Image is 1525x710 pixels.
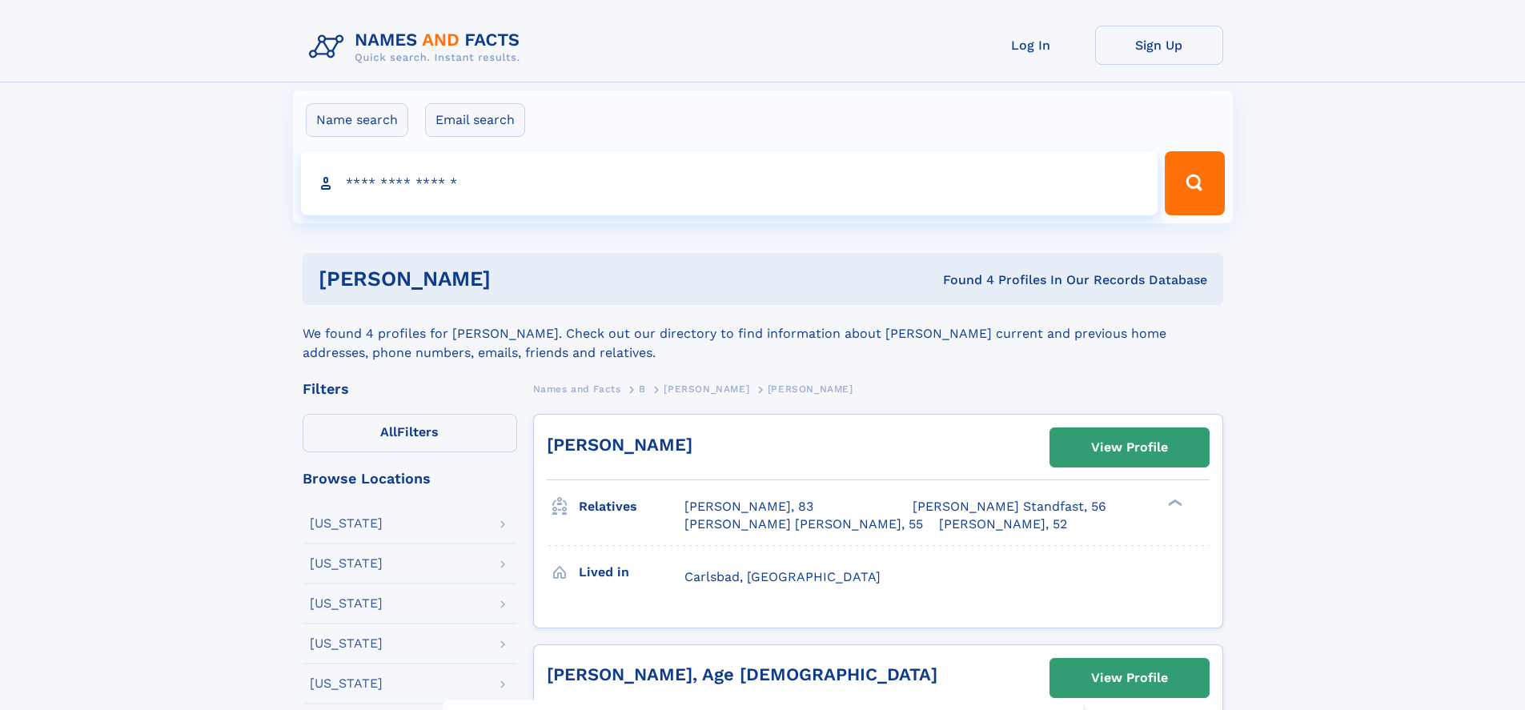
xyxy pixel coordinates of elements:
span: B [639,383,646,395]
div: View Profile [1091,660,1168,696]
div: Filters [303,382,517,396]
div: [US_STATE] [310,677,383,690]
span: [PERSON_NAME] [768,383,853,395]
a: [PERSON_NAME], 83 [684,498,813,515]
a: [PERSON_NAME], 52 [939,515,1067,533]
a: Sign Up [1095,26,1223,65]
a: B [639,379,646,399]
div: Browse Locations [303,471,517,486]
a: View Profile [1050,659,1209,697]
a: View Profile [1050,428,1209,467]
div: View Profile [1091,429,1168,466]
span: Carlsbad, [GEOGRAPHIC_DATA] [684,569,881,584]
a: Names and Facts [533,379,621,399]
div: We found 4 profiles for [PERSON_NAME]. Check out our directory to find information about [PERSON_... [303,305,1223,363]
img: Logo Names and Facts [303,26,533,69]
div: Found 4 Profiles In Our Records Database [716,271,1207,289]
a: [PERSON_NAME], Age [DEMOGRAPHIC_DATA] [547,664,937,684]
div: [US_STATE] [310,597,383,610]
label: Filters [303,414,517,452]
label: Name search [306,103,408,137]
h3: Relatives [579,493,684,520]
button: Search Button [1165,151,1224,215]
h3: Lived in [579,559,684,586]
label: Email search [425,103,525,137]
div: [US_STATE] [310,637,383,650]
span: All [380,424,397,439]
div: ❯ [1164,498,1183,508]
a: Log In [967,26,1095,65]
div: [US_STATE] [310,517,383,530]
a: [PERSON_NAME] [547,435,692,455]
div: [US_STATE] [310,557,383,570]
a: [PERSON_NAME] [PERSON_NAME], 55 [684,515,923,533]
input: search input [301,151,1158,215]
span: [PERSON_NAME] [664,383,749,395]
a: [PERSON_NAME] Standfast, 56 [913,498,1106,515]
h1: [PERSON_NAME] [319,269,717,289]
a: [PERSON_NAME] [664,379,749,399]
